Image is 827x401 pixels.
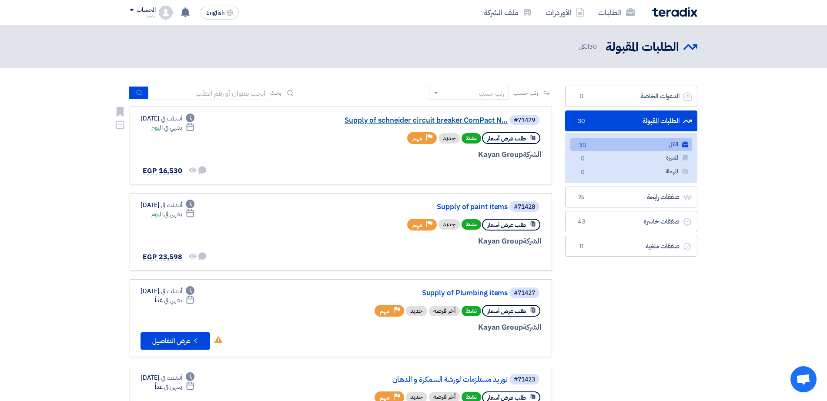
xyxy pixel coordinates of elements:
div: Open chat [790,366,817,392]
a: توريد مستلزمات لورشة السمكرة و الدهان [334,376,508,384]
span: ينتهي في [164,296,182,305]
span: الكل [579,42,599,52]
span: طلب عرض أسعار [487,307,526,315]
a: صفقات ملغية11 [565,236,697,257]
a: الأوردرات [539,2,591,23]
span: English [206,10,224,16]
div: Kayan Group [332,322,541,333]
div: رتب حسب [479,89,504,98]
h2: الطلبات المقبولة [606,39,679,56]
div: Kayan Group [332,236,541,247]
div: جديد [439,219,460,230]
span: 0 [576,92,586,101]
span: ينتهي في [164,382,182,391]
span: نشط [462,133,481,144]
span: الشركة [523,236,542,247]
span: نشط [462,219,481,230]
span: مهم [412,134,422,143]
a: المميزة [570,152,692,164]
img: Teradix logo [652,7,697,17]
span: رتب حسب [513,88,538,97]
span: ينتهي في [164,123,182,132]
span: 11 [576,242,586,251]
span: 30 [577,141,588,150]
div: غداً [155,382,194,391]
div: اليوم [151,210,194,219]
a: Supply of Plumbing items [334,289,508,297]
span: EGP 16,530 [143,166,182,176]
div: #71423 [514,377,535,383]
span: EGP 23,598 [143,252,182,262]
span: 0 [577,154,588,164]
span: بحث [270,88,281,97]
div: [DATE] [141,114,194,123]
div: #71427 [514,290,535,296]
div: [DATE] [141,200,194,210]
div: اليوم [151,123,194,132]
div: ماجد [130,13,155,18]
a: Supply of schneider circuit breaker ComPact N... [334,117,508,124]
span: مهم [380,307,390,315]
img: profile_test.png [159,6,173,20]
span: أنشئت في [161,200,182,210]
a: صفقات خاسرة43 [565,211,697,232]
div: أخر فرصة [429,306,460,316]
div: #71428 [514,204,535,210]
span: الشركة [523,322,542,333]
a: المهملة [570,165,692,178]
div: #71429 [514,117,535,124]
span: أنشئت في [161,373,182,382]
button: عرض التفاصيل [141,332,210,350]
div: جديد [439,133,460,144]
a: Supply of paint items [334,203,508,211]
div: [DATE] [141,373,194,382]
button: English [201,6,239,20]
a: الطلبات [591,2,642,23]
span: الشركة [523,149,542,160]
a: الدعوات الخاصة0 [565,86,697,107]
a: ملف الشركة [477,2,539,23]
span: أنشئت في [161,287,182,296]
div: Kayan Group [332,149,541,160]
div: [DATE] [141,287,194,296]
span: 30 [576,117,586,126]
span: طلب عرض أسعار [487,134,526,143]
a: الكل [570,138,692,151]
span: ينتهي في [164,210,182,219]
span: أنشئت في [161,114,182,123]
div: غداً [155,296,194,305]
span: 43 [576,217,586,226]
span: مهم [412,221,422,229]
span: 25 [576,193,586,202]
div: جديد [406,306,427,316]
input: ابحث بعنوان أو رقم الطلب [148,87,270,100]
span: 30 [589,42,597,51]
span: 0 [577,168,588,177]
div: الحساب [137,7,155,14]
a: صفقات رابحة25 [565,187,697,208]
span: طلب عرض أسعار [487,221,526,229]
span: نشط [462,306,481,316]
a: الطلبات المقبولة30 [565,110,697,132]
